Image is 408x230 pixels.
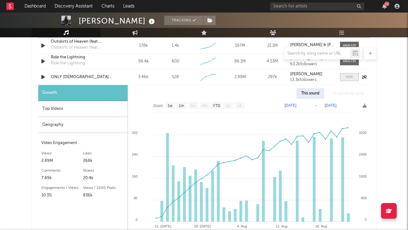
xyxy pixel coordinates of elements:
text: 3m [191,104,196,108]
div: 4.53M [258,58,287,65]
text: 18. Aug [315,224,327,228]
a: Outskirts of Heaven (feat. [PERSON_NAME]) [51,39,116,45]
div: Video Engagement [41,139,124,147]
div: 2.89M [41,157,83,165]
div: This sound [296,88,324,99]
div: 2.89M [226,74,255,80]
text: 1y [226,104,230,108]
div: 20.4k [83,174,125,182]
div: 600 [172,58,179,65]
div: 268k [83,157,125,165]
div: Engagements / Views [41,184,83,192]
div: Geography [38,117,128,133]
input: Search by song name or URL [284,51,350,56]
button: Tracking [164,16,203,25]
text: 3200 [359,131,367,135]
text: 80 [134,196,138,200]
button: 12 [382,4,387,9]
strong: [PERSON_NAME] [290,56,322,61]
text: [DATE] [285,103,296,108]
text: [DATE] [325,103,337,108]
div: 1.4k [172,43,179,49]
input: Search for artists [270,3,364,10]
div: 528 [172,74,179,80]
text: 240 [132,152,138,156]
text: 1600 [359,174,367,178]
a: [PERSON_NAME] & [PERSON_NAME] [290,43,334,47]
div: Views / 1000 Posts [83,184,125,192]
div: 13.3k followers [290,78,334,82]
text: 28. [DATE] [194,224,211,228]
div: 12 [384,2,390,6]
strong: [PERSON_NAME] & [PERSON_NAME] [290,43,359,47]
div: Views [41,150,83,157]
div: Comments [41,167,83,174]
div: Growth [38,85,128,101]
text: 2400 [359,152,367,156]
text: 4. Aug [237,224,247,228]
div: 7.89k [41,174,83,182]
text: → [314,103,318,108]
strong: [PERSON_NAME] [290,72,322,76]
text: 21. [DATE] [154,224,171,228]
text: 800 [361,196,367,200]
text: 1w [168,104,173,108]
div: 21.1M [258,43,287,49]
div: Shares [83,167,125,174]
div: 96.4k [129,58,158,65]
div: 836k [83,192,125,199]
text: All [237,104,241,108]
text: 320 [132,131,138,135]
text: 6m [202,104,207,108]
text: 1m [179,104,184,108]
div: Ride the Lightning [51,60,85,67]
text: Zoom [153,104,163,108]
text: 0 [136,218,138,222]
div: All sounds for song [327,88,368,99]
div: 3.46k [129,74,158,80]
div: 297k [258,74,287,80]
text: YTD [213,104,220,108]
text: 11. Aug [276,224,287,228]
text: 0 [365,218,367,222]
div: 63.2k followers [290,62,334,67]
div: Likes [83,150,125,157]
text: 160 [132,174,138,178]
div: Top Videos [38,101,128,117]
div: 10.3% [41,192,83,199]
div: 86.1M [226,58,255,65]
div: [PERSON_NAME] [79,16,156,26]
div: Outskirts of Heaven (feat. [PERSON_NAME]) [51,45,116,51]
a: ONLY [DEMOGRAPHIC_DATA] [PERSON_NAME] [51,74,116,80]
div: 197M [226,43,255,49]
a: [PERSON_NAME] [290,72,334,77]
div: 178k [129,43,158,49]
